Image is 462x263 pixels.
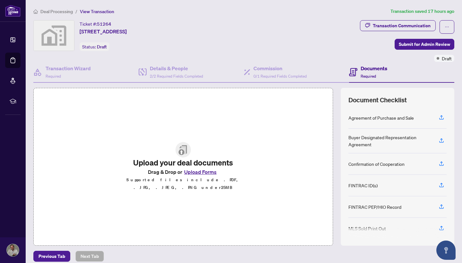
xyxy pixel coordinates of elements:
h4: Details & People [150,64,203,72]
div: Status: [80,42,109,51]
div: Confirmation of Cooperation [348,160,405,167]
button: Transaction Communication [360,20,436,31]
span: Submit for Admin Review [399,39,450,49]
span: ellipsis [445,25,449,29]
img: logo [5,5,21,17]
span: home [33,9,38,14]
div: FINTRAC ID(s) [348,182,378,189]
span: Draft [442,55,452,62]
div: FINTRAC PEP/HIO Record [348,203,401,210]
span: Required [46,74,61,79]
span: File UploadUpload your deal documentsDrag & Drop orUpload FormsSupported files include .PDF, .JPG... [116,137,250,197]
img: svg%3e [34,21,74,51]
h4: Commission [253,64,307,72]
h4: Transaction Wizard [46,64,91,72]
span: Deal Processing [40,9,73,14]
h4: Documents [361,64,387,72]
h2: Upload your deal documents [121,157,245,168]
span: View Transaction [80,9,114,14]
button: Upload Forms [182,168,218,176]
div: Ticket #: [80,20,111,28]
span: 2/2 Required Fields Completed [150,74,203,79]
p: Supported files include .PDF, .JPG, .JPEG, .PNG under 25 MB [121,176,245,191]
div: Agreement of Purchase and Sale [348,114,414,121]
div: Transaction Communication [373,21,431,31]
span: Required [361,74,376,79]
span: Drag & Drop or [148,168,218,176]
span: 0/1 Required Fields Completed [253,74,307,79]
img: File Upload [175,142,191,157]
article: Transaction saved 17 hours ago [390,8,454,15]
button: Previous Tab [33,251,70,262]
div: MLS Sold Print Out [348,225,386,232]
button: Open asap [436,241,456,260]
span: Draft [97,44,107,50]
span: [STREET_ADDRESS] [80,28,127,35]
li: / [75,8,77,15]
span: Document Checklist [348,96,407,105]
div: Buyer Designated Representation Agreement [348,134,431,148]
button: Next Tab [75,251,104,262]
button: Submit for Admin Review [395,39,454,50]
span: 51264 [97,21,111,27]
img: Profile Icon [7,244,19,256]
span: Previous Tab [38,251,65,261]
